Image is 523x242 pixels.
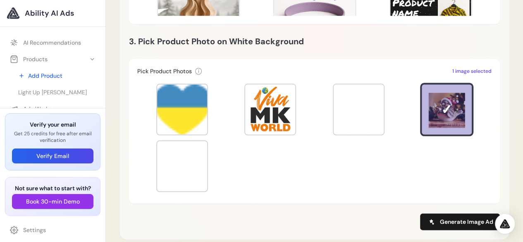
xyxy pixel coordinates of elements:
a: Light Up [PERSON_NAME] [13,85,100,100]
button: Ads Workspace [5,101,100,116]
span: Light Up [PERSON_NAME] [18,88,87,96]
div: Products [10,55,48,63]
h3: Not sure what to start with? [12,184,93,192]
button: Book 30-min Demo [12,194,93,209]
h3: Verify your email [12,120,93,129]
p: Get 25 credits for free after email verification [12,130,93,144]
h3: Pick Product Photos [137,67,192,75]
button: Products [5,52,100,67]
button: Generate Image Ad [420,213,500,230]
span: Generate Image Ad [440,218,493,226]
a: Add Product [13,68,100,83]
span: Ability AI Ads [25,7,74,19]
a: Ability AI Ads [7,7,99,20]
h2: 3. Pick Product Photo on White Background [129,35,500,48]
button: Verify Email [12,149,93,163]
a: Settings [5,223,100,237]
span: i [198,68,199,74]
div: Open Intercom Messenger [495,214,515,234]
a: AI Recommendations [5,35,100,50]
div: Ads Workspace [10,105,65,113]
span: 1 image selected [452,68,492,74]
